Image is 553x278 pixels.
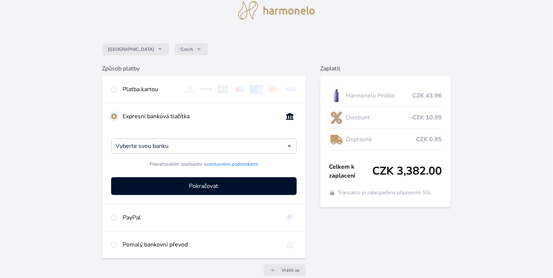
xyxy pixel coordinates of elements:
[329,162,373,180] span: Celkem k zaplacení
[412,91,442,100] span: CZK 43.96
[123,213,277,222] div: PayPal
[108,46,154,52] span: [GEOGRAPHIC_DATA]
[200,85,213,94] img: discover.svg
[264,264,306,276] a: Vrátit se
[216,85,230,94] img: jcb.svg
[175,43,208,55] button: Czech
[283,213,297,222] img: paypal.svg
[250,85,263,94] img: amex.svg
[102,64,306,73] h6: Způsob platby
[150,161,258,168] span: Pokračováním souhlasíte se
[189,182,219,191] span: Pokračovat
[416,135,442,144] span: CZK 0.85
[346,91,413,100] span: Harmonelo Probio
[329,86,343,105] img: CLEAN_PROBIO_se_stinem_x-lo.jpg
[181,46,193,52] span: Czech
[123,85,177,94] div: Platba kartou
[410,113,442,122] span: -CZK 10.99
[329,130,343,149] img: delivery-lo.png
[329,108,343,127] img: discount-lo.png
[282,267,300,273] span: Vrátit se
[346,135,416,144] span: Dopravné
[283,112,297,121] img: onlineBanking_CZ.svg
[111,177,297,195] button: Pokračovat
[283,240,297,249] img: bankTransfer_IBAN.svg
[123,240,277,249] div: Pomalý bankovní převod
[116,142,287,150] input: Hledat...
[111,139,297,153] div: Vyberte svou banku
[338,189,433,196] span: Transakce je zabezpečena připojením SSL
[346,113,410,122] span: Discount
[238,1,315,20] img: logo.svg
[209,161,258,168] a: smluvními podmínkami
[266,85,280,94] img: mc.svg
[183,85,197,94] img: diners.svg
[372,165,442,178] span: CZK 3,382.00
[233,85,247,94] img: maestro.svg
[102,43,169,55] button: [GEOGRAPHIC_DATA]
[283,85,297,94] img: visa.svg
[320,64,451,73] h6: Zaplatit
[123,112,277,121] div: Expresní banková tlačítka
